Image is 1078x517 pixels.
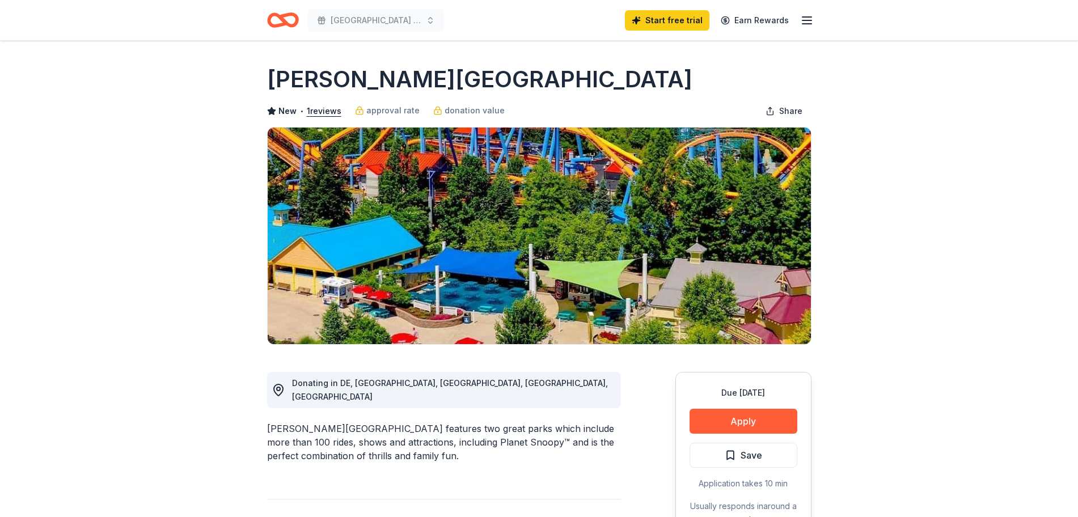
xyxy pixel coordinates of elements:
button: Apply [690,409,797,434]
span: donation value [445,104,505,117]
button: 1reviews [307,104,341,118]
a: Earn Rewards [714,10,796,31]
span: Save [741,448,762,463]
a: donation value [433,104,505,117]
button: Share [756,100,811,122]
a: approval rate [355,104,420,117]
div: [PERSON_NAME][GEOGRAPHIC_DATA] features two great parks which include more than 100 rides, shows ... [267,422,621,463]
span: New [278,104,297,118]
span: Share [779,104,802,118]
span: approval rate [366,104,420,117]
div: Due [DATE] [690,386,797,400]
h1: [PERSON_NAME][GEOGRAPHIC_DATA] [267,63,692,95]
a: Home [267,7,299,33]
img: Image for Dorney Park & Wildwater Kingdom [268,128,811,344]
span: • [299,107,303,116]
span: [GEOGRAPHIC_DATA] [GEOGRAPHIC_DATA] [331,14,421,27]
a: Start free trial [625,10,709,31]
button: Save [690,443,797,468]
span: Donating in DE, [GEOGRAPHIC_DATA], [GEOGRAPHIC_DATA], [GEOGRAPHIC_DATA], [GEOGRAPHIC_DATA] [292,378,608,401]
button: [GEOGRAPHIC_DATA] [GEOGRAPHIC_DATA] [308,9,444,32]
div: Application takes 10 min [690,477,797,490]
